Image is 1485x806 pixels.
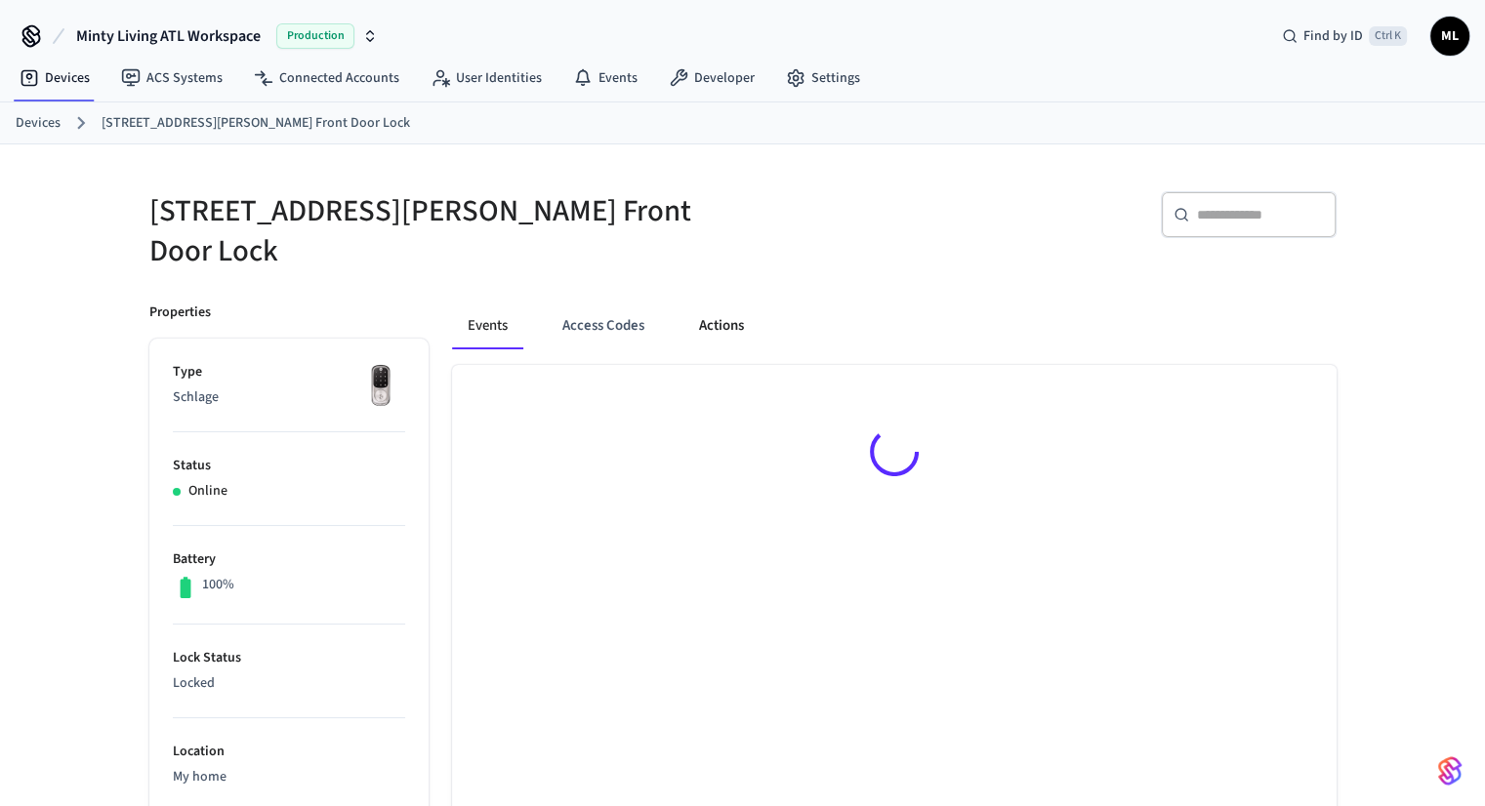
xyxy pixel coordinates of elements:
[1303,26,1363,46] span: Find by ID
[16,113,61,134] a: Devices
[356,362,405,411] img: Yale Assure Touchscreen Wifi Smart Lock, Satin Nickel, Front
[452,302,523,349] button: Events
[173,549,405,570] p: Battery
[105,60,238,96] a: ACS Systems
[1266,19,1423,54] div: Find by IDCtrl K
[76,24,261,48] span: Minty Living ATL Workspace
[238,60,415,96] a: Connected Accounts
[452,302,1337,349] div: ant example
[102,113,410,134] a: [STREET_ADDRESS][PERSON_NAME] Front Door Lock
[1369,26,1407,46] span: Ctrl K
[173,648,405,668] p: Lock Status
[4,60,105,96] a: Devices
[173,456,405,476] p: Status
[276,23,354,49] span: Production
[547,302,660,349] button: Access Codes
[202,575,234,595] p: 100%
[188,481,227,502] p: Online
[173,767,405,787] p: My home
[173,387,405,408] p: Schlage
[149,191,731,271] h5: [STREET_ADDRESS][PERSON_NAME] Front Door Lock
[415,60,557,96] a: User Identities
[1438,755,1462,786] img: SeamLogoGradient.69752ec5.svg
[173,742,405,762] p: Location
[173,673,405,694] p: Locked
[1432,19,1467,54] span: ML
[770,60,876,96] a: Settings
[149,302,211,323] p: Properties
[557,60,653,96] a: Events
[1430,17,1469,56] button: ML
[683,302,760,349] button: Actions
[173,362,405,383] p: Type
[653,60,770,96] a: Developer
